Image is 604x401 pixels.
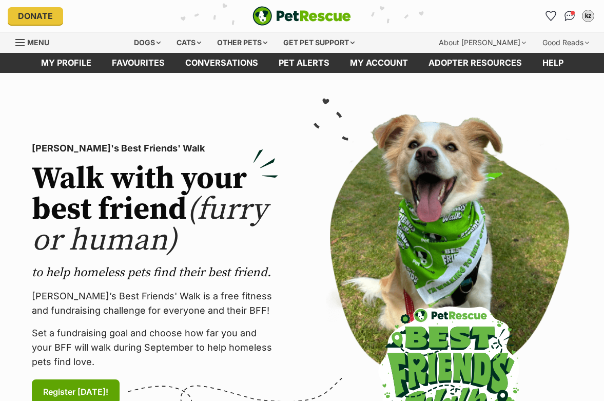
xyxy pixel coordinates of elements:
span: (furry or human) [32,190,267,260]
a: Favourites [543,8,559,24]
p: [PERSON_NAME]'s Best Friends' Walk [32,141,278,156]
div: Other pets [210,32,275,53]
img: logo-e224e6f780fb5917bec1dbf3a21bbac754714ae5b6737aabdf751b685950b380.svg [252,6,351,26]
a: Adopter resources [418,53,532,73]
h2: Walk with your best friend [32,164,278,256]
div: About [PERSON_NAME] [432,32,533,53]
p: Set a fundraising goal and choose how far you and your BFF will walk during September to help hom... [32,326,278,369]
a: Help [532,53,574,73]
p: [PERSON_NAME]’s Best Friends' Walk is a free fitness and fundraising challenge for everyone and t... [32,289,278,318]
div: Cats [169,32,208,53]
a: Favourites [102,53,175,73]
a: conversations [175,53,268,73]
div: kz [583,11,593,21]
div: Get pet support [276,32,362,53]
a: Menu [15,32,56,51]
div: Dogs [127,32,168,53]
button: My account [580,8,596,24]
span: Menu [27,38,49,47]
img: chat-41dd97257d64d25036548639549fe6c8038ab92f7586957e7f3b1b290dea8141.svg [564,11,575,21]
a: Pet alerts [268,53,340,73]
div: Good Reads [535,32,596,53]
p: to help homeless pets find their best friend. [32,264,278,281]
a: My profile [31,53,102,73]
a: Donate [8,7,63,25]
span: Register [DATE]! [43,386,108,398]
a: My account [340,53,418,73]
ul: Account quick links [543,8,596,24]
a: Conversations [561,8,578,24]
a: PetRescue [252,6,351,26]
